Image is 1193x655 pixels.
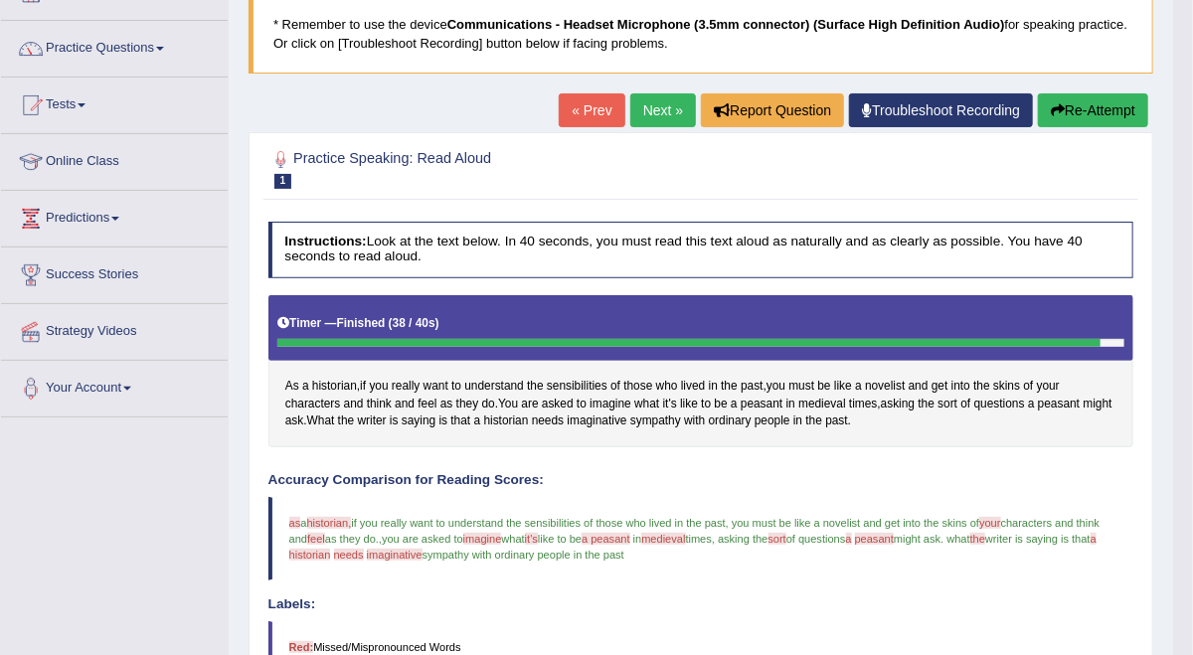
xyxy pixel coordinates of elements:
span: Click to see word definition [302,378,309,396]
span: imaginative [367,549,423,561]
b: Communications - Headset Microphone (3.5mm connector) (Surface High Definition Audio) [447,17,1005,32]
span: Click to see word definition [547,378,607,396]
a: Success Stories [1,247,228,297]
span: the [970,533,985,545]
span: a [846,533,852,545]
span: Click to see word definition [731,396,738,413]
b: 38 / 40s [393,316,435,330]
span: Click to see word definition [909,378,929,396]
span: Click to see word definition [424,378,448,396]
span: . [940,533,943,545]
span: Click to see word definition [798,396,846,413]
span: Click to see word definition [630,412,681,430]
span: Click to see word definition [1037,378,1060,396]
span: a [300,517,306,529]
span: Click to see word definition [937,396,957,413]
span: 1 [274,174,292,189]
span: Click to see word definition [818,378,831,396]
span: Click to see word definition [755,412,790,430]
button: Re-Attempt [1038,93,1148,127]
span: Click to see word definition [786,396,795,413]
span: Click to see word definition [701,396,711,413]
h4: Labels: [268,597,1134,612]
a: Strategy Videos [1,304,228,354]
span: peasant [855,533,894,545]
h5: Timer — [277,317,438,330]
span: Click to see word definition [532,412,564,430]
span: Click to see word definition [788,378,814,396]
a: Troubleshoot Recording [849,93,1033,127]
span: what [946,533,969,545]
span: medieval [641,533,685,545]
span: Click to see word definition [450,412,470,430]
span: Click to see word definition [484,412,529,430]
b: ( [389,316,393,330]
span: Click to see word definition [390,412,399,430]
a: Tests [1,78,228,127]
span: sort [768,533,786,545]
h2: Practice Speaking: Read Aloud [268,147,805,189]
span: Click to see word definition [709,412,752,430]
span: Click to see word definition [456,396,478,413]
span: as they do [325,533,376,545]
a: Predictions [1,191,228,241]
h4: Accuracy Comparison for Reading Scores: [268,473,1134,488]
span: Click to see word definition [568,412,627,430]
span: Click to see word definition [919,396,936,413]
span: Click to see word definition [474,412,481,430]
span: Click to see word definition [663,396,677,413]
span: Click to see word definition [577,396,587,413]
span: Click to see word definition [721,378,738,396]
span: feel [307,533,325,545]
span: if you really want to understand the sensibilities of those who lived in the past, you must be li... [351,517,979,529]
span: Click to see word definition [392,378,420,396]
span: Click to see word definition [312,378,357,396]
span: Click to see word definition [439,412,448,430]
span: Click to see word definition [498,396,518,413]
span: Click to see word definition [285,412,304,430]
span: Click to see word definition [522,396,539,413]
span: Click to see word definition [834,378,852,396]
span: Click to see word definition [590,396,631,413]
span: Click to see word definition [482,396,495,413]
span: Click to see word definition [1028,396,1035,413]
button: Report Question [701,93,844,127]
span: Click to see word definition [973,378,990,396]
span: as [289,517,301,529]
span: Click to see word definition [1084,396,1112,413]
span: Click to see word definition [402,412,435,430]
span: of questions [786,533,846,545]
span: Click to see word definition [993,378,1020,396]
span: Click to see word definition [464,378,524,396]
a: « Prev [559,93,624,127]
a: Next » [630,93,696,127]
h4: Look at the text below. In 40 seconds, you must read this text aloud as naturally and as clearly ... [268,222,1134,278]
span: Click to see word definition [527,378,544,396]
span: Click to see word definition [806,412,823,430]
span: Click to see word definition [610,378,620,396]
span: Click to see word definition [395,396,415,413]
b: Finished [337,316,386,330]
span: Click to see word definition [285,378,299,396]
span: Click to see word definition [680,396,698,413]
span: . [376,533,379,545]
span: Click to see word definition [307,412,335,430]
span: Click to see word definition [338,412,355,430]
span: Click to see word definition [1038,396,1080,413]
span: Click to see word definition [542,396,574,413]
span: Click to see word definition [881,396,915,413]
span: historian [289,549,331,561]
a: Online Class [1,134,228,184]
span: Click to see word definition [418,396,436,413]
span: Click to see word definition [767,378,785,396]
b: ) [435,316,439,330]
span: Click to see word definition [370,378,389,396]
span: it's [525,533,538,545]
span: Click to see word definition [932,378,948,396]
span: historian, [307,517,352,529]
span: Click to see word definition [865,378,905,396]
span: characters and think and [289,517,1104,545]
a: Practice Questions [1,21,228,71]
b: Instructions: [284,234,366,248]
span: Click to see word definition [974,396,1025,413]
